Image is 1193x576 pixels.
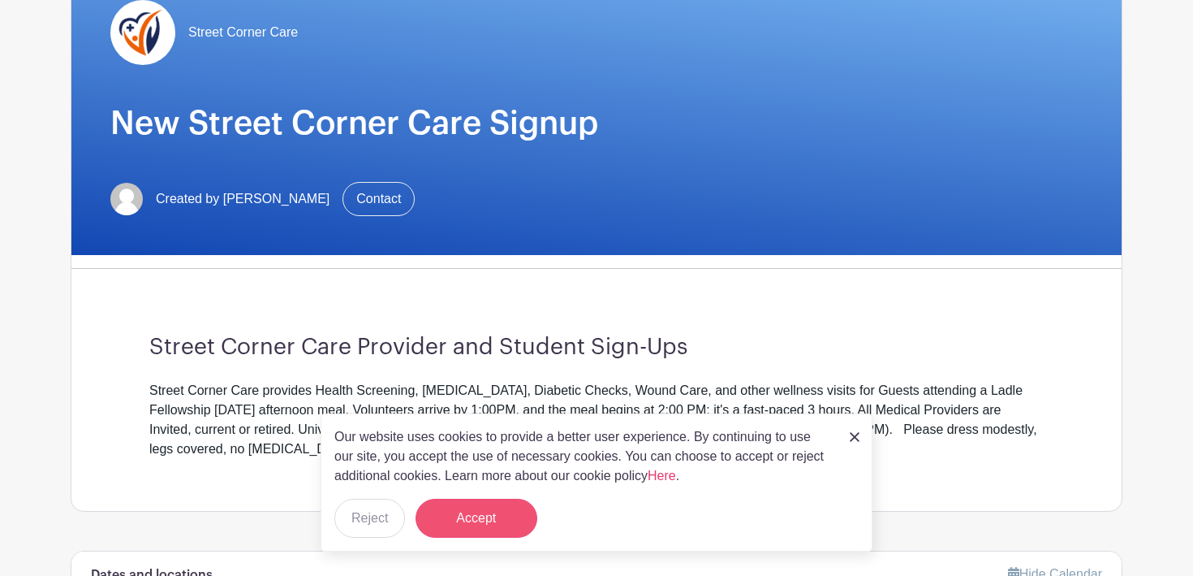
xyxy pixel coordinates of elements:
[156,189,329,209] span: Created by [PERSON_NAME]
[188,23,298,42] span: Street Corner Care
[110,183,143,215] img: default-ce2991bfa6775e67f084385cd625a349d9dcbb7a52a09fb2fda1e96e2d18dcdb.png
[334,499,405,538] button: Reject
[149,381,1044,459] div: Street Corner Care provides Health Screening, [MEDICAL_DATA], Diabetic Checks, Wound Care, and ot...
[334,427,833,486] p: Our website uses cookies to provide a better user experience. By continuing to use our site, you ...
[342,182,415,216] a: Contact
[850,432,859,442] img: close_button-5f87c8562297e5c2d7936805f587ecaba9071eb48480494691a3f1689db116b3.svg
[149,334,1044,362] h3: Street Corner Care Provider and Student Sign-Ups
[416,499,537,538] button: Accept
[648,469,676,483] a: Here
[110,104,1083,143] h1: New Street Corner Care Signup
